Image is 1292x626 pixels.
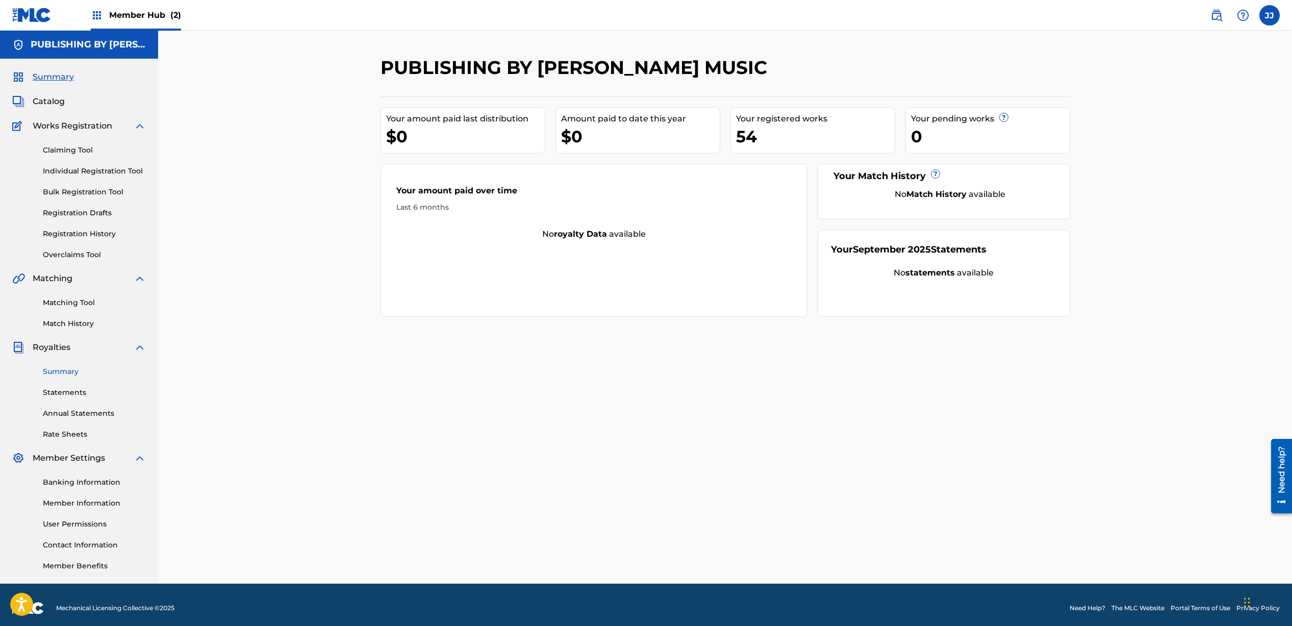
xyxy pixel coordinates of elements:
a: Summary [43,366,146,377]
a: Registration Drafts [43,208,146,218]
div: Help [1233,5,1253,26]
a: CatalogCatalog [12,95,65,108]
div: No available [844,188,1057,201]
div: $0 [561,125,720,148]
img: Matching [12,272,25,285]
span: Matching [33,272,72,285]
div: Last 6 months [396,202,792,213]
a: Overclaims Tool [43,249,146,260]
div: Your registered works [736,113,895,125]
div: No available [381,228,807,240]
img: search [1210,9,1223,21]
div: No available [831,267,1057,279]
strong: Match History [906,189,967,199]
div: Your Match History [831,169,1057,183]
span: September 2025 [853,244,931,255]
div: Drag [1244,587,1250,618]
a: Banking Information [43,477,146,488]
img: Member Settings [12,452,24,464]
a: Individual Registration Tool [43,166,146,177]
span: (2) [170,10,181,20]
iframe: Chat Widget [1241,577,1292,626]
span: Royalties [33,341,70,354]
a: Public Search [1206,5,1227,26]
a: Matching Tool [43,297,146,308]
span: ? [931,170,940,178]
iframe: Resource Center [1263,435,1292,517]
span: Member Settings [33,452,105,464]
img: Catalog [12,95,24,108]
a: SummarySummary [12,71,74,83]
h2: PUBLISHING BY [PERSON_NAME] MUSIC [381,56,772,79]
a: Bulk Registration Tool [43,187,146,197]
img: Works Registration [12,120,26,132]
a: Portal Terms of Use [1171,604,1230,613]
img: help [1237,9,1249,21]
a: Statements [43,387,146,398]
div: User Menu [1259,5,1280,26]
div: Your amount paid over time [396,185,792,202]
img: Royalties [12,341,24,354]
div: $0 [386,125,545,148]
a: Claiming Tool [43,145,146,156]
a: Contact Information [43,540,146,550]
span: Member Hub [109,9,181,21]
img: expand [134,120,146,132]
img: expand [134,341,146,354]
span: Works Registration [33,120,112,132]
img: MLC Logo [12,8,52,22]
span: Mechanical Licensing Collective © 2025 [56,604,174,613]
span: ? [1000,113,1008,121]
a: Member Benefits [43,561,146,571]
a: User Permissions [43,519,146,530]
div: 54 [736,125,895,148]
a: Rate Sheets [43,429,146,440]
strong: statements [905,268,955,278]
a: The MLC Website [1111,604,1164,613]
strong: royalty data [554,229,607,239]
div: Your amount paid last distribution [386,113,545,125]
div: Your Statements [831,243,986,257]
div: Amount paid to date this year [561,113,720,125]
a: Need Help? [1070,604,1105,613]
div: Your pending works [911,113,1070,125]
a: Registration History [43,229,146,239]
img: Top Rightsholders [91,9,103,21]
a: Privacy Policy [1236,604,1280,613]
img: Accounts [12,39,24,51]
img: Summary [12,71,24,83]
a: Match History [43,318,146,329]
div: 0 [911,125,1070,148]
span: Catalog [33,95,65,108]
img: expand [134,272,146,285]
h5: PUBLISHING BY JONATHAN JACKSON MUSIC [31,39,146,51]
span: Summary [33,71,74,83]
a: Member Information [43,498,146,509]
a: Annual Statements [43,408,146,419]
img: expand [134,452,146,464]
